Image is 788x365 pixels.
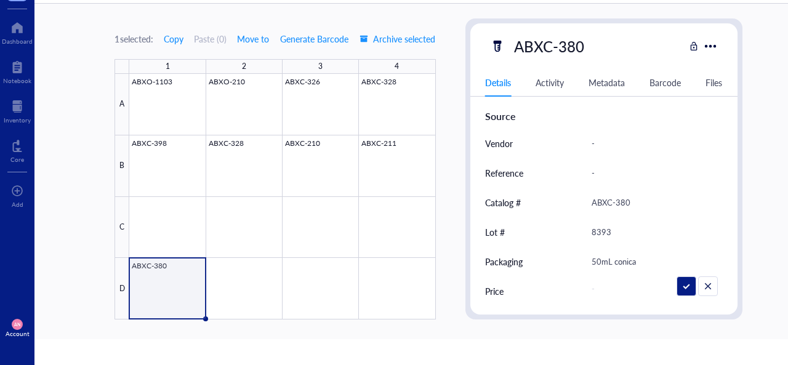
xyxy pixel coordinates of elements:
div: Vendor [485,137,513,150]
div: 3 [318,59,323,74]
div: 8393 [586,219,718,245]
div: Dashboard [2,38,33,45]
button: Archive selected [359,29,436,49]
div: - [586,160,718,186]
div: Activity [536,76,564,89]
span: AN [14,322,21,327]
div: Reference [485,166,523,180]
div: ABXC-380 [586,190,718,215]
a: Core [10,136,24,163]
div: Inventory [4,116,31,124]
a: Inventory [4,97,31,124]
div: A [115,74,129,135]
div: Add [12,201,23,208]
div: Metadata [589,76,625,89]
button: Move to [236,29,270,49]
div: - [586,130,718,156]
a: Dashboard [2,18,33,45]
div: Packaging [485,255,523,268]
span: Generate Barcode [280,34,348,44]
div: Files [706,76,722,89]
div: Account [6,330,30,337]
a: Notebook [3,57,31,84]
div: Core [10,156,24,163]
span: Archive selected [360,34,435,44]
div: Catalog # [485,196,521,209]
div: Source [485,109,723,124]
button: Generate Barcode [279,29,349,49]
div: Barcode [649,76,681,89]
button: Paste (0) [194,29,227,49]
div: 1 selected: [115,32,153,46]
div: Details [485,76,511,89]
div: 1 [166,59,170,74]
div: 2 [242,59,246,74]
div: Lot # [485,225,505,239]
div: 4 [395,59,399,74]
div: D [115,258,129,319]
div: B [115,135,129,197]
div: Notebook [3,77,31,84]
button: Copy [163,29,184,49]
div: - [586,280,713,302]
span: Copy [164,34,183,44]
div: C [115,197,129,259]
div: Price [485,284,504,298]
div: ABXC-380 [509,33,590,59]
span: Move to [237,34,269,44]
